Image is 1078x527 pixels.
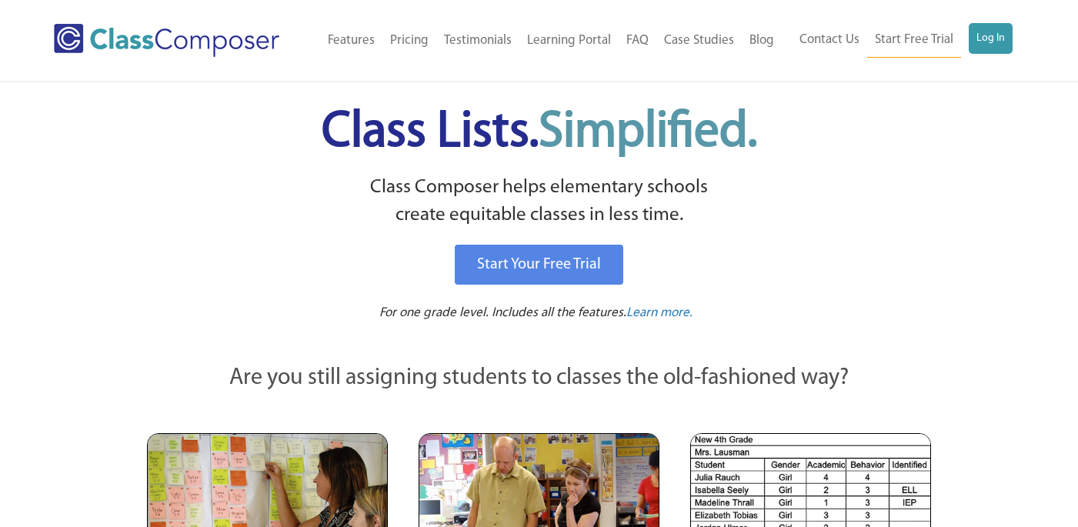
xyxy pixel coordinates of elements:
span: Start Your Free Trial [477,257,601,272]
a: Log In [969,23,1013,54]
a: Start Your Free Trial [455,245,623,285]
span: Class Lists. [322,108,757,158]
a: Testimonials [436,24,519,58]
span: Learn more. [626,306,693,319]
a: Pricing [382,24,436,58]
span: For one grade level. Includes all the features. [379,306,626,319]
a: Start Free Trial [867,23,961,58]
a: FAQ [619,24,656,58]
p: Class Composer helps elementary schools create equitable classes in less time. [145,174,934,230]
nav: Header Menu [308,24,781,58]
a: Case Studies [656,24,742,58]
span: Simplified. [539,108,757,158]
a: Contact Us [792,23,867,57]
a: Blog [742,24,782,58]
a: Features [320,24,382,58]
nav: Header Menu [782,23,1013,58]
a: Learning Portal [519,24,619,58]
img: Class Composer [54,24,279,57]
a: Learn more. [626,304,693,323]
p: Are you still assigning students to classes the old-fashioned way? [147,362,932,395]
